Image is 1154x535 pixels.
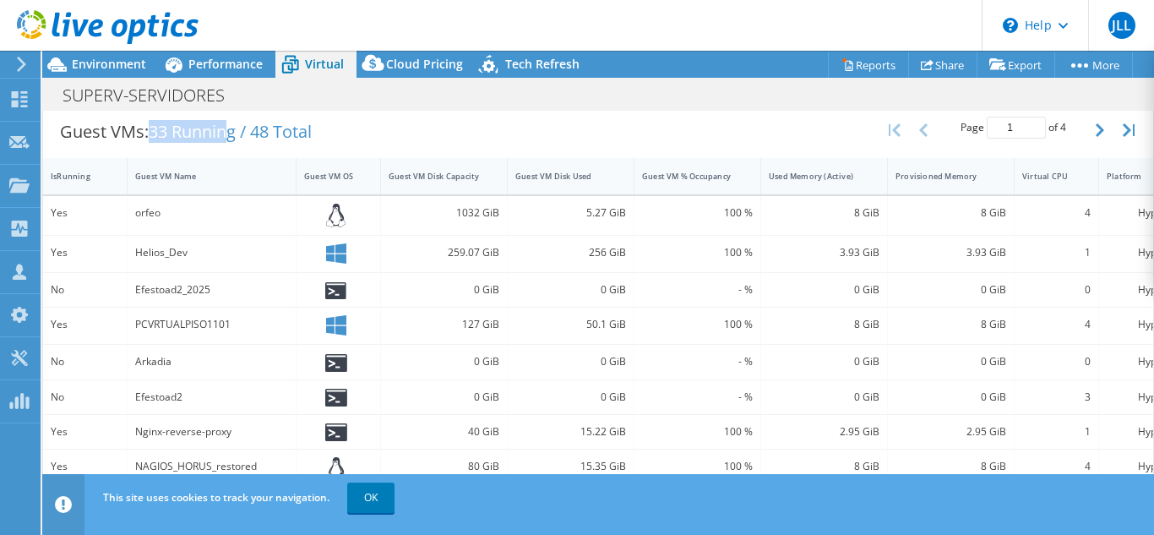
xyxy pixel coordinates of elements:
[1022,243,1091,262] div: 1
[51,457,119,476] div: Yes
[895,315,1006,334] div: 8 GiB
[1022,204,1091,222] div: 4
[51,315,119,334] div: Yes
[769,388,879,407] div: 0 GiB
[1022,388,1091,407] div: 3
[1060,120,1066,134] span: 4
[55,86,251,105] h1: SUPERV-SERVIDORES
[389,204,499,222] div: 1032 GiB
[642,204,753,222] div: 100 %
[895,457,1006,476] div: 8 GiB
[642,243,753,262] div: 100 %
[642,171,732,182] div: Guest VM % Occupancy
[149,120,312,143] span: 33 Running / 48 Total
[769,243,879,262] div: 3.93 GiB
[769,171,859,182] div: Used Memory (Active)
[895,388,1006,407] div: 0 GiB
[305,56,344,72] span: Virtual
[895,171,986,182] div: Provisioned Memory
[304,171,352,182] div: Guest VM OS
[389,281,499,299] div: 0 GiB
[515,281,626,299] div: 0 GiB
[72,56,146,72] span: Environment
[977,52,1055,78] a: Export
[389,171,479,182] div: Guest VM Disk Capacity
[515,457,626,476] div: 15.35 GiB
[389,423,499,441] div: 40 GiB
[1022,315,1091,334] div: 4
[1022,457,1091,476] div: 4
[642,352,753,371] div: - %
[642,315,753,334] div: 100 %
[515,352,626,371] div: 0 GiB
[895,423,1006,441] div: 2.95 GiB
[389,388,499,407] div: 0 GiB
[769,315,879,334] div: 8 GiB
[103,490,329,505] span: This site uses cookies to track your navigation.
[135,281,288,299] div: Efestoad2_2025
[389,457,499,476] div: 80 GiB
[1108,12,1135,39] span: JLL
[386,56,463,72] span: Cloud Pricing
[769,352,879,371] div: 0 GiB
[51,243,119,262] div: Yes
[389,315,499,334] div: 127 GiB
[769,423,879,441] div: 2.95 GiB
[769,204,879,222] div: 8 GiB
[908,52,977,78] a: Share
[1022,352,1091,371] div: 0
[642,457,753,476] div: 100 %
[895,281,1006,299] div: 0 GiB
[515,315,626,334] div: 50.1 GiB
[515,171,606,182] div: Guest VM Disk Used
[135,388,288,407] div: Efestoad2
[51,423,119,441] div: Yes
[895,204,1006,222] div: 8 GiB
[895,352,1006,371] div: 0 GiB
[515,204,626,222] div: 5.27 GiB
[51,388,119,407] div: No
[135,423,288,441] div: Nginx-reverse-proxy
[188,56,263,72] span: Performance
[51,204,119,222] div: Yes
[389,352,499,371] div: 0 GiB
[895,243,1006,262] div: 3.93 GiB
[642,423,753,441] div: 100 %
[135,243,288,262] div: Helios_Dev
[135,352,288,371] div: Arkadia
[769,281,879,299] div: 0 GiB
[515,243,626,262] div: 256 GiB
[828,52,909,78] a: Reports
[505,56,580,72] span: Tech Refresh
[1022,171,1070,182] div: Virtual CPU
[642,388,753,407] div: - %
[1022,281,1091,299] div: 0
[347,483,395,513] a: OK
[135,171,268,182] div: Guest VM Name
[515,423,626,441] div: 15.22 GiB
[51,352,119,371] div: No
[51,171,99,182] div: IsRunning
[389,243,499,262] div: 259.07 GiB
[135,457,288,476] div: NAGIOS_HORUS_restored
[51,281,119,299] div: No
[43,106,329,158] div: Guest VMs:
[987,117,1046,139] input: jump to page
[961,117,1066,139] span: Page of
[515,388,626,407] div: 0 GiB
[1054,52,1133,78] a: More
[135,315,288,334] div: PCVRTUALPISO1101
[1003,18,1018,33] svg: \n
[135,204,288,222] div: orfeo
[642,281,753,299] div: - %
[1022,423,1091,441] div: 1
[769,457,879,476] div: 8 GiB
